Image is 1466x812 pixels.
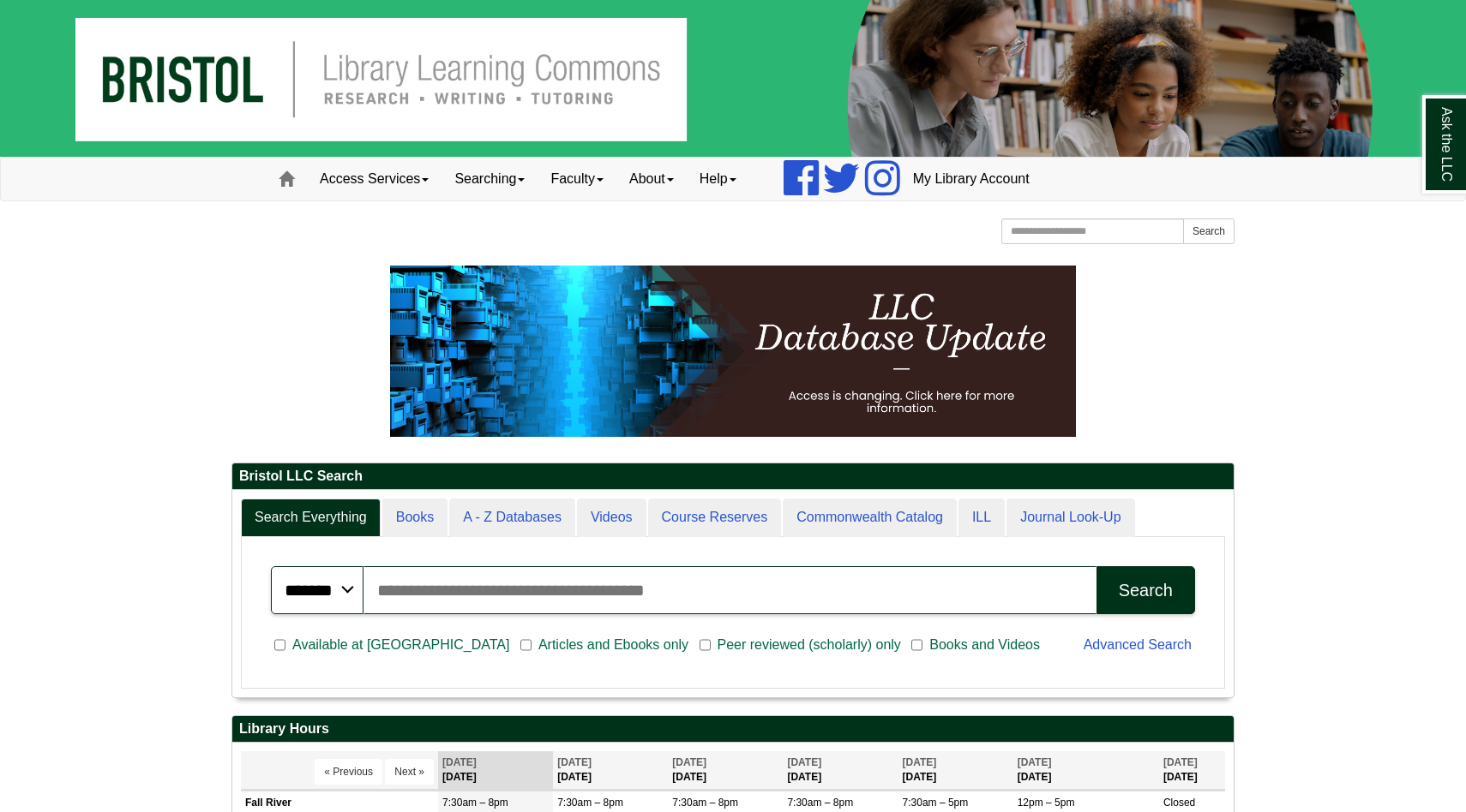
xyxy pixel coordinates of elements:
[922,635,1047,655] span: Books and Videos
[285,635,516,655] span: Available at [GEOGRAPHIC_DATA]
[903,797,969,809] span: 7:30am – 5pm
[553,751,668,790] th: [DATE]
[687,158,749,200] a: Help
[1183,218,1235,244] button: Search
[1018,797,1075,809] span: 12pm – 5pm
[672,797,738,809] span: 7:30am – 8pm
[274,637,285,653] input: Available at [GEOGRAPHIC_DATA]
[1084,637,1192,652] a: Advanced Search
[783,751,898,790] th: [DATE]
[616,158,687,200] a: About
[232,463,1234,490] h2: Bristol LLC Search
[557,797,623,809] span: 7:30am – 8pm
[1163,756,1198,768] span: [DATE]
[1018,756,1052,768] span: [DATE]
[1163,797,1195,809] span: Closed
[520,637,532,653] input: Articles and Ebooks only
[307,158,442,200] a: Access Services
[577,499,646,537] a: Videos
[700,637,711,653] input: Peer reviewed (scholarly) only
[787,756,821,768] span: [DATE]
[911,637,922,653] input: Books and Videos
[232,716,1234,743] h2: Library Hours
[382,499,448,537] a: Books
[557,756,592,768] span: [DATE]
[442,158,538,200] a: Searching
[241,499,381,537] a: Search Everything
[315,759,382,785] button: « Previous
[385,759,434,785] button: Next »
[903,756,937,768] span: [DATE]
[442,756,477,768] span: [DATE]
[711,635,908,655] span: Peer reviewed (scholarly) only
[900,158,1042,200] a: My Library Account
[1119,581,1173,600] div: Search
[958,499,1005,537] a: ILL
[438,751,553,790] th: [DATE]
[1159,751,1225,790] th: [DATE]
[787,797,853,809] span: 7:30am – 8pm
[898,751,1013,790] th: [DATE]
[1013,751,1159,790] th: [DATE]
[449,499,575,537] a: A - Z Databases
[1006,499,1134,537] a: Journal Look-Up
[648,499,782,537] a: Course Reserves
[668,751,783,790] th: [DATE]
[783,499,957,537] a: Commonwealth Catalog
[538,158,616,200] a: Faculty
[390,266,1076,437] img: HTML tutorial
[442,797,508,809] span: 7:30am – 8pm
[1096,566,1195,614] button: Search
[672,756,706,768] span: [DATE]
[532,635,695,655] span: Articles and Ebooks only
